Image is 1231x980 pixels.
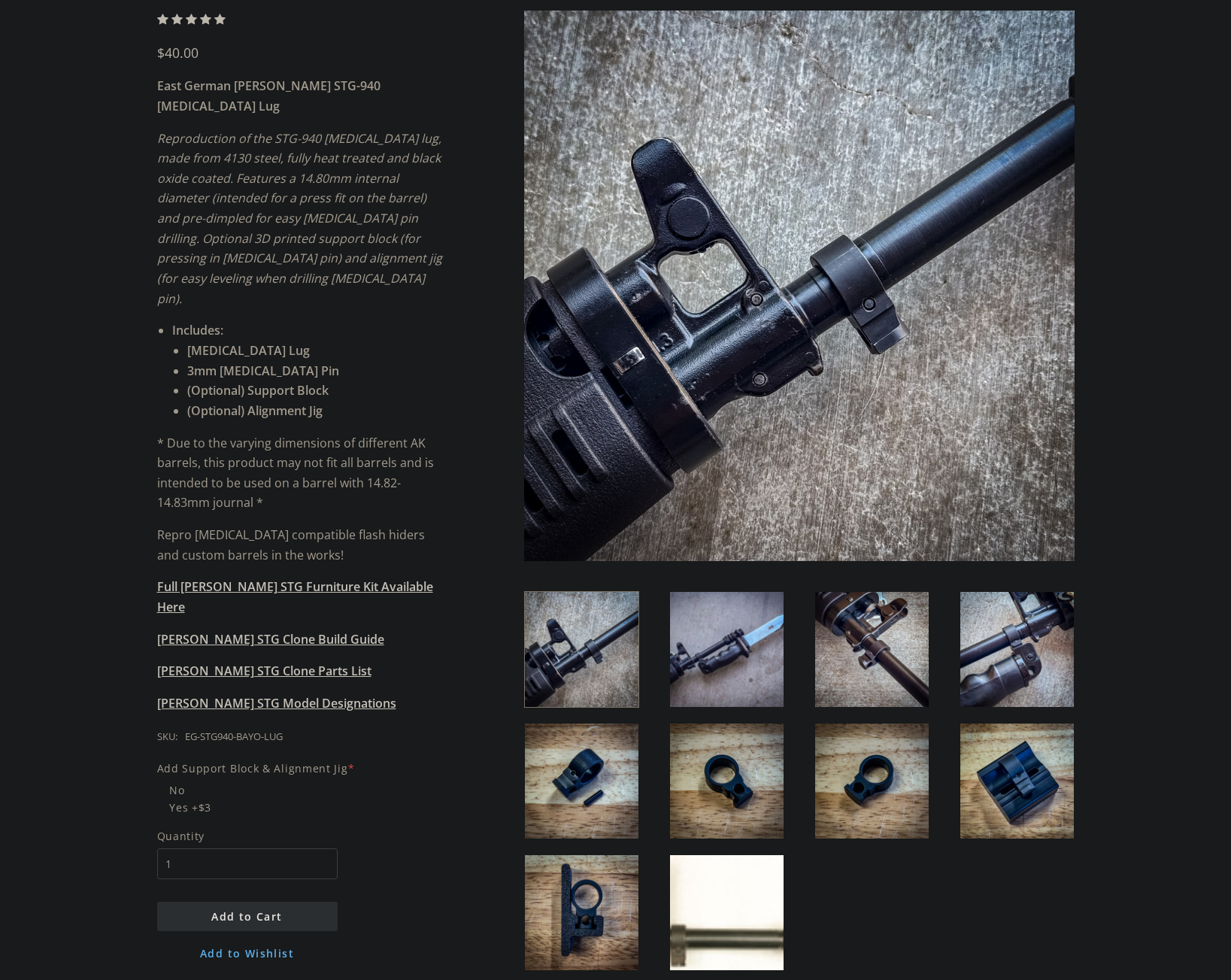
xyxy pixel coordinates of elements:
img: Wieger STG-940 AK Bayonet Lug [525,592,638,707]
img: Wieger STG-940 AK Bayonet Lug [670,724,784,839]
img: Wieger STG-940 AK Bayonet Lug [815,592,929,707]
strong: East German [PERSON_NAME] STG-940 [MEDICAL_DATA] Lug [157,77,381,114]
span: Quantity [157,827,338,845]
p: * Due to the varying dimensions of different AK barrels, this product may not fit all barrels and... [157,433,445,514]
button: Add to Wishlist [157,939,338,968]
a: [PERSON_NAME] STG Clone Build Guide [157,631,384,648]
img: Wieger STG-940 AK Bayonet Lug [815,724,929,839]
div: SKU: [157,729,177,745]
img: Wieger STG-940 AK Bayonet Lug [525,724,638,839]
a: [PERSON_NAME] STG Model Designations [157,695,396,711]
img: Wieger STG-940 AK Bayonet Lug [670,855,784,970]
strong: [MEDICAL_DATA] Lug [187,342,310,359]
a: [PERSON_NAME] STG Clone Parts List [157,663,371,679]
span: Yes +$3 [157,799,445,816]
div: Add Support Block & Alignment Jig [157,760,445,777]
span: $40.00 [157,44,199,62]
input: Quantity [157,848,338,879]
span: Add to Cart [211,909,282,924]
div: EG-STG940-BAYO-LUG [185,729,283,745]
strong: 3mm [MEDICAL_DATA] Pin [187,363,339,379]
img: Wieger STG-940 AK Bayonet Lug [524,11,1075,561]
a: Full [PERSON_NAME] STG Furniture Kit Available Here [157,578,433,615]
p: Repro [MEDICAL_DATA] compatible flash hiders and custom barrels in the works! [157,525,445,565]
em: . Optional 3D printed support block (for pressing in [MEDICAL_DATA] pin) and alignment jig (for e... [157,230,442,307]
strong: Includes: [172,322,223,338]
img: Wieger STG-940 AK Bayonet Lug [960,592,1074,707]
em: Reproduction of the STG-940 [MEDICAL_DATA] lug, made from 4130 steel, fully heat treated and blac... [157,130,441,247]
img: Wieger STG-940 AK Bayonet Lug [670,592,784,707]
button: Add to Cart [157,902,338,931]
span: No [157,781,445,799]
img: Wieger STG-940 AK Bayonet Lug [525,855,638,970]
img: Wieger STG-940 AK Bayonet Lug [960,724,1074,839]
strong: (Optional) Support Block [187,382,329,399]
strong: (Optional) Alignment Jig [187,402,323,419]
